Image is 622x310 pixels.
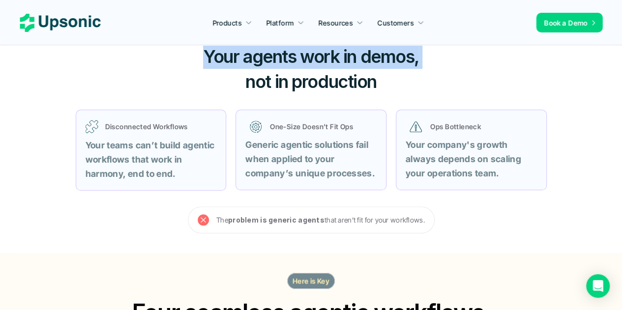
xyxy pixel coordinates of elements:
div: Open Intercom Messenger [586,274,610,298]
span: Your agents work in demos, [203,46,419,67]
p: Here is Key [293,276,330,286]
p: Platform [266,18,294,28]
strong: Your teams can’t build agentic workflows that work in harmony, end to end. [86,140,217,179]
strong: problem is generic agents [228,216,325,224]
p: Customers [378,18,414,28]
p: One-Size Doesn’t Fit Ops [270,121,372,132]
p: Disconnected Workflows [105,121,217,132]
p: Products [212,18,241,28]
strong: Generic agentic solutions fail when applied to your company’s unique processes. [245,140,375,178]
span: not in production [245,71,377,92]
p: Ops Bottleneck [430,121,533,132]
p: The that aren’t fit for your workflows. [216,214,425,226]
a: Book a Demo [536,13,602,32]
p: Resources [319,18,353,28]
a: Products [207,14,258,31]
p: Book a Demo [544,18,588,28]
strong: Your company's growth always depends on scaling your operations team. [406,140,523,178]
